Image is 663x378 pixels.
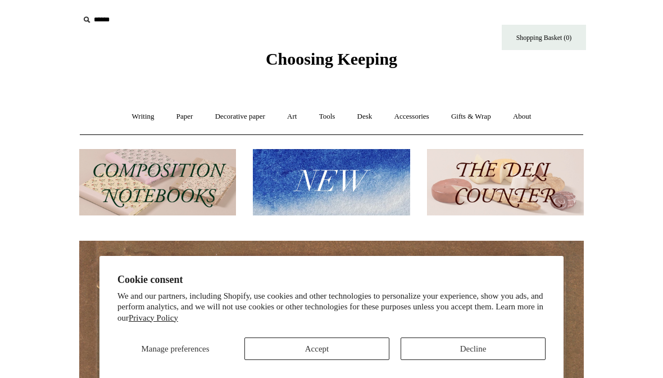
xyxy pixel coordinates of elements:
a: Paper [166,102,203,132]
span: Manage preferences [141,344,209,353]
a: Accessories [384,102,439,132]
img: New.jpg__PID:f73bdf93-380a-4a35-bcfe-7823039498e1 [253,149,410,216]
img: 202302 Composition ledgers.jpg__PID:69722ee6-fa44-49dd-a067-31375e5d54ec [79,149,236,216]
a: Privacy Policy [129,313,178,322]
a: Shopping Basket (0) [502,25,586,50]
a: Writing [122,102,165,132]
a: Decorative paper [205,102,275,132]
button: Decline [401,337,546,360]
a: Desk [347,102,383,132]
button: Accept [244,337,389,360]
button: Manage preferences [117,337,233,360]
a: Choosing Keeping [266,58,397,66]
a: Gifts & Wrap [441,102,501,132]
p: We and our partners, including Shopify, use cookies and other technologies to personalize your ex... [117,291,546,324]
h2: Cookie consent [117,274,546,286]
span: Choosing Keeping [266,49,397,68]
a: About [503,102,542,132]
a: Tools [309,102,346,132]
img: The Deli Counter [427,149,584,216]
a: Art [277,102,307,132]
